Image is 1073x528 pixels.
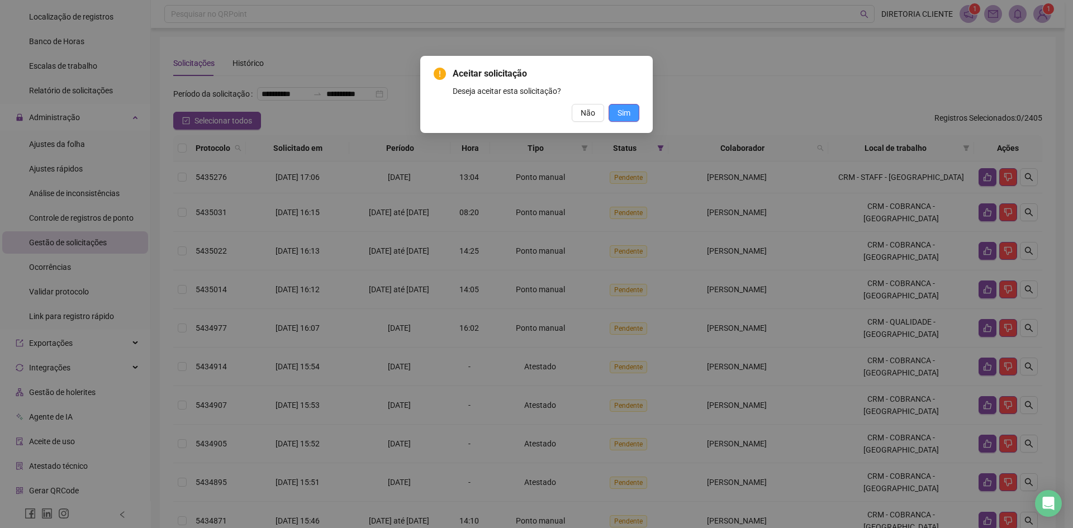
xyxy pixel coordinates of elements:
[434,68,446,80] span: exclamation-circle
[453,67,639,80] span: Aceitar solicitação
[453,85,639,97] div: Deseja aceitar esta solicitação?
[609,104,639,122] button: Sim
[572,104,604,122] button: Não
[1035,490,1062,517] div: Open Intercom Messenger
[581,107,595,119] span: Não
[618,107,630,119] span: Sim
